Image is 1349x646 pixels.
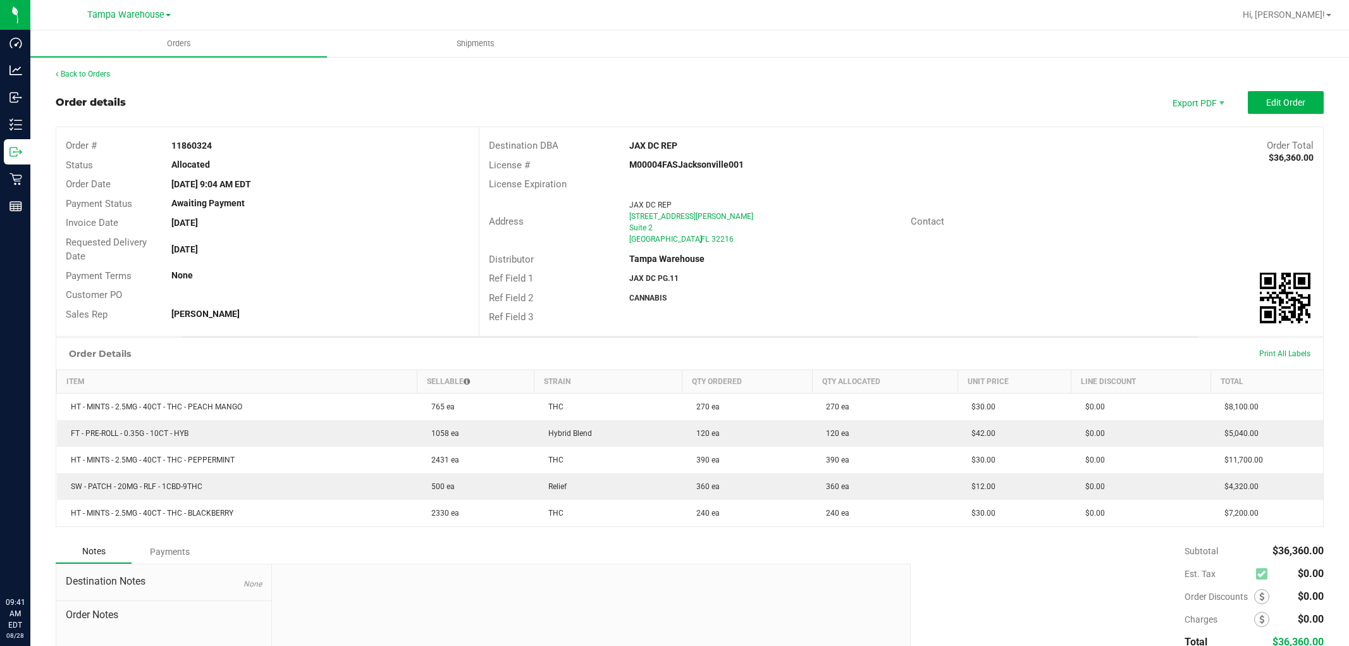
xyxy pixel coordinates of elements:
span: $0.00 [1079,509,1105,518]
div: Order details [56,95,126,110]
span: 32216 [711,235,734,244]
span: 270 ea [820,402,849,411]
inline-svg: Inventory [9,118,22,131]
li: Export PDF [1159,91,1235,114]
strong: Tampa Warehouse [629,254,705,264]
span: $42.00 [965,429,995,438]
span: 270 ea [690,402,720,411]
span: $0.00 [1079,402,1105,411]
span: Order Date [66,178,111,190]
strong: CANNABIS [629,294,667,302]
span: Contact [911,216,944,227]
span: 240 ea [820,509,849,518]
span: $0.00 [1079,482,1105,491]
span: FL [701,235,709,244]
span: THC [542,456,564,464]
inline-svg: Outbound [9,146,22,158]
inline-svg: Reports [9,200,22,213]
span: THC [542,402,564,411]
span: 120 ea [820,429,849,438]
span: 390 ea [820,456,849,464]
span: Destination Notes [66,574,262,589]
a: Orders [30,30,327,57]
span: Print All Labels [1259,349,1310,358]
span: Customer PO [66,289,122,301]
span: 2431 ea [425,456,459,464]
span: , [699,235,701,244]
span: Calculate excise tax [1256,565,1273,582]
span: Order # [66,140,97,151]
a: Back to Orders [56,70,110,78]
span: $0.00 [1298,590,1324,602]
span: Hi, [PERSON_NAME]! [1243,9,1325,20]
th: Qty Ordered [682,370,813,393]
span: Order Notes [66,607,262,623]
span: Invoice Date [66,217,118,228]
span: 390 ea [690,456,720,464]
span: Order Total [1267,140,1314,151]
strong: [DATE] 9:04 AM EDT [171,179,251,189]
span: [STREET_ADDRESS][PERSON_NAME] [629,212,753,221]
strong: [DATE] [171,218,198,228]
span: HT - MINTS - 2.5MG - 40CT - THC - PEACH MANGO [65,402,242,411]
span: Relief [542,482,567,491]
div: Notes [56,540,132,564]
span: Est. Tax [1185,569,1251,579]
strong: $36,360.00 [1269,152,1314,163]
span: Ref Field 3 [489,311,533,323]
strong: JAX DC REP [629,140,677,151]
span: $30.00 [965,509,995,518]
strong: [PERSON_NAME] [171,309,240,319]
button: Edit Order [1248,91,1324,114]
th: Line Discount [1071,370,1211,393]
span: 360 ea [690,482,720,491]
span: Tampa Warehouse [87,9,164,20]
span: SW - PATCH - 20MG - RLF - 1CBD-9THC [65,482,202,491]
strong: 11860324 [171,140,212,151]
span: Distributor [489,254,534,265]
span: 360 ea [820,482,849,491]
strong: [DATE] [171,244,198,254]
img: Scan me! [1260,273,1310,323]
span: [GEOGRAPHIC_DATA] [629,235,702,244]
span: License # [489,159,530,171]
h1: Order Details [69,349,131,359]
th: Item [57,370,417,393]
span: $0.00 [1079,429,1105,438]
strong: JAX DC PG.11 [629,274,679,283]
span: Ref Field 1 [489,273,533,284]
strong: None [171,270,193,280]
th: Unit Price [958,370,1071,393]
strong: M00004FASJacksonville001 [629,159,744,170]
span: $36,360.00 [1272,545,1324,557]
span: Payment Status [66,198,132,209]
span: Destination DBA [489,140,558,151]
inline-svg: Inbound [9,91,22,104]
inline-svg: Analytics [9,64,22,77]
inline-svg: Dashboard [9,37,22,49]
span: $0.00 [1298,613,1324,625]
span: 765 ea [425,402,455,411]
span: Requested Delivery Date [66,237,147,263]
strong: Allocated [171,159,210,170]
span: $0.00 [1298,568,1324,580]
span: None [243,580,262,588]
span: $11,700.00 [1218,456,1263,464]
th: Strain [534,370,682,393]
span: 1058 ea [425,429,459,438]
span: $30.00 [965,456,995,464]
span: Status [66,159,93,171]
span: Ref Field 2 [489,292,533,304]
span: $7,200.00 [1218,509,1259,518]
span: Suite 2 [629,223,653,232]
span: FT - PRE-ROLL - 0.35G - 10CT - HYB [65,429,188,438]
span: 240 ea [690,509,720,518]
th: Qty Allocated [812,370,958,393]
th: Sellable [417,370,534,393]
span: Order Discounts [1185,592,1254,602]
span: Orders [150,38,208,49]
inline-svg: Retail [9,173,22,185]
span: Hybrid Blend [542,429,592,438]
span: JAX DC REP [629,201,672,209]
